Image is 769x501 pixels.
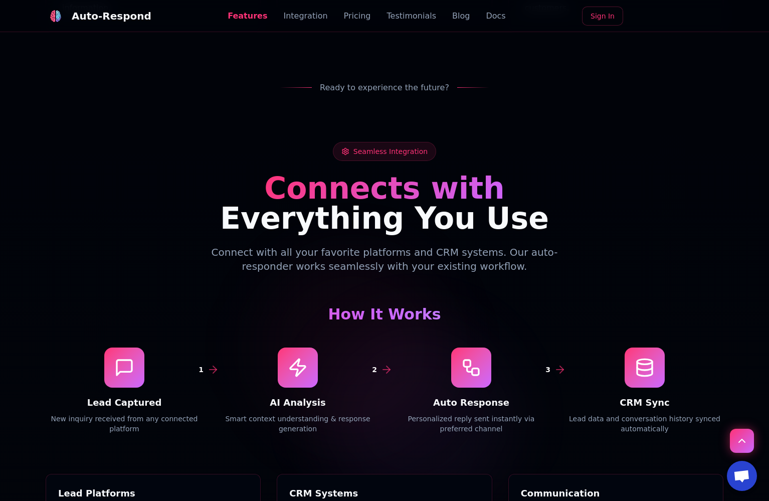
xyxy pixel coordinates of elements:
p: New inquiry received from any connected platform [46,414,203,434]
h3: Communication [521,486,711,500]
h4: Auto Response [393,396,550,410]
p: Connect with all your favorite platforms and CRM systems. Our auto-responder works seamlessly wit... [192,245,577,273]
a: Pricing [344,10,371,22]
span: Seamless Integration [353,146,428,156]
h3: Lead Platforms [58,486,248,500]
p: Smart context understanding & response generation [219,414,376,434]
p: Lead data and conversation history synced automatically [566,414,723,434]
span: Everything You Use [220,201,549,236]
a: Docs [486,10,505,22]
span: Ready to experience the future? [320,82,449,94]
h4: AI Analysis [219,396,376,410]
p: Personalized reply sent instantly via preferred channel [393,414,550,434]
h4: Lead Captured [46,396,203,410]
div: Auto-Respond [72,9,151,23]
div: 3 [542,364,554,376]
a: Open chat [727,461,757,491]
div: Sign in with Google. Opens in new tab [631,6,723,28]
h4: CRM Sync [566,396,723,410]
img: logo.svg [50,10,62,22]
a: Testimonials [387,10,437,22]
a: Features [228,10,267,22]
a: Integration [283,10,327,22]
div: 2 [368,364,380,376]
h3: How It Works [46,305,723,323]
span: Connects with [264,171,505,206]
button: Scroll to top [730,429,754,453]
div: 1 [195,364,207,376]
a: Blog [452,10,470,22]
a: Sign In [582,7,623,26]
a: Auto-Respond [46,6,151,26]
h3: CRM Systems [289,486,479,500]
iframe: Sign in with Google Button [626,6,728,28]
